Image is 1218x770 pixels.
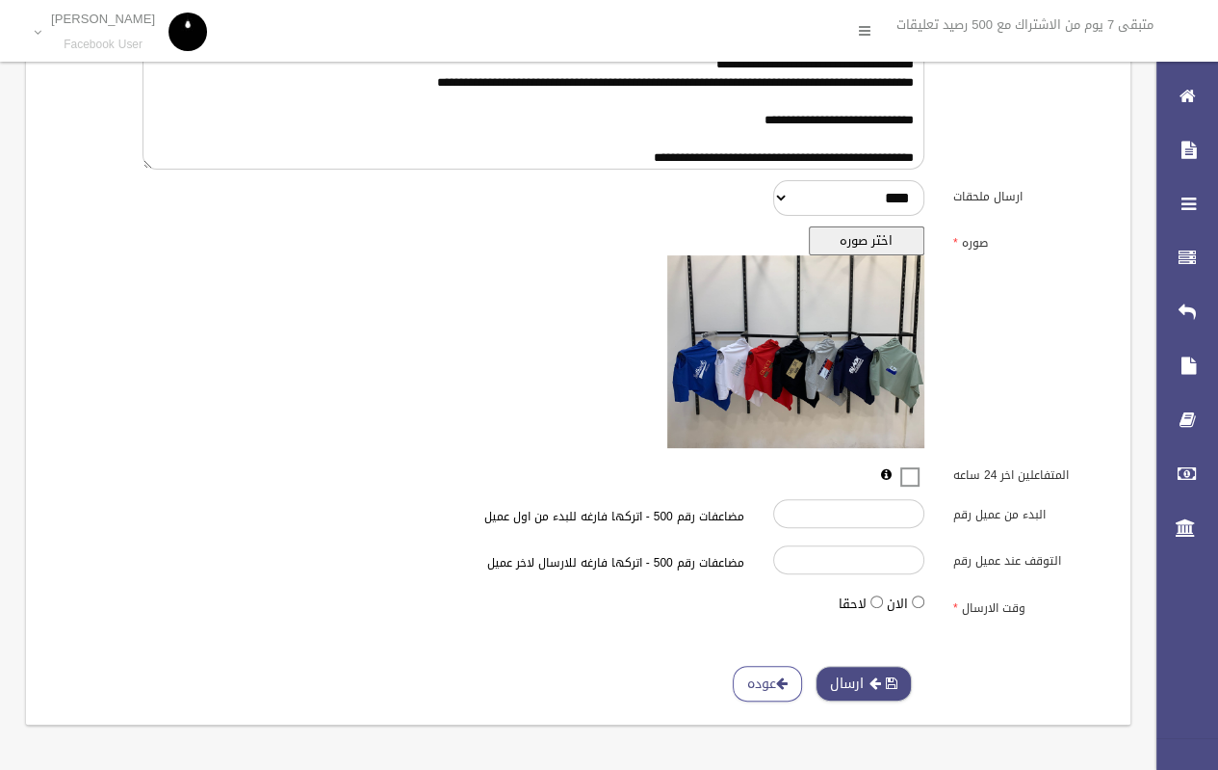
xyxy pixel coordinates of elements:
[51,38,155,52] small: Facebook User
[809,226,924,255] button: اختر صوره
[323,557,744,570] h6: مضاعفات رقم 500 - اتركها فارغه للارسال لاخر عميل
[51,12,155,26] p: [PERSON_NAME]
[939,545,1119,572] label: التوقف عند عميل رقم
[939,499,1119,526] label: البدء من عميل رقم
[323,511,744,523] h6: مضاعفات رقم 500 - اتركها فارغه للبدء من اول عميل
[939,226,1119,253] label: صوره
[939,459,1119,486] label: المتفاعلين اخر 24 ساعه
[939,592,1119,619] label: وقت الارسال
[939,180,1119,207] label: ارسال ملحقات
[887,593,908,616] label: الان
[733,666,802,702] a: عوده
[816,666,912,702] button: ارسال
[667,255,924,448] img: معاينه الصوره
[839,593,867,616] label: لاحقا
